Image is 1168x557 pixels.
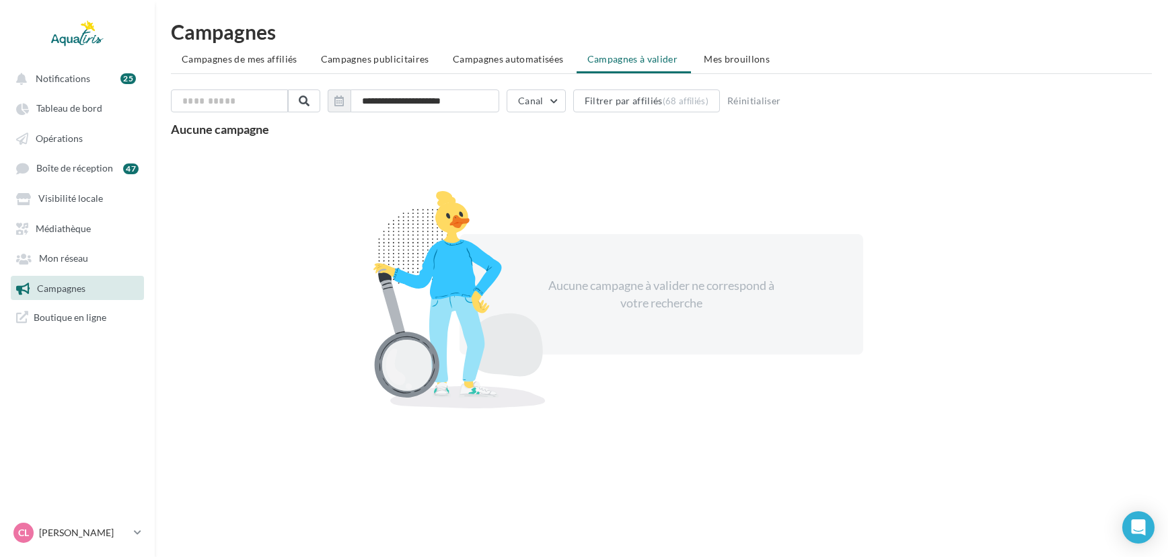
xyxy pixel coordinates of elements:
[704,53,770,65] span: Mes brouillons
[8,186,147,210] a: Visibilité locale
[39,526,129,540] p: [PERSON_NAME]
[171,122,269,137] span: Aucune campagne
[36,103,102,114] span: Tableau de bord
[1122,511,1155,544] div: Open Intercom Messenger
[8,96,147,120] a: Tableau de bord
[18,526,29,540] span: CL
[8,216,147,240] a: Médiathèque
[36,73,90,84] span: Notifications
[507,89,566,112] button: Canal
[171,22,1152,42] h1: Campagnes
[38,193,103,205] span: Visibilité locale
[37,283,85,294] span: Campagnes
[663,96,708,106] div: (68 affiliés)
[8,305,147,329] a: Boutique en ligne
[8,126,147,150] a: Opérations
[546,277,777,311] div: Aucune campagne à valider ne correspond à votre recherche
[8,276,147,300] a: Campagnes
[34,311,106,324] span: Boutique en ligne
[182,53,297,65] span: Campagnes de mes affiliés
[11,520,144,546] a: CL [PERSON_NAME]
[123,163,139,174] div: 47
[120,73,136,84] div: 25
[453,53,564,65] span: Campagnes automatisées
[321,53,429,65] span: Campagnes publicitaires
[36,163,113,174] span: Boîte de réception
[722,93,787,109] button: Réinitialiser
[36,133,83,144] span: Opérations
[36,223,91,234] span: Médiathèque
[8,246,147,270] a: Mon réseau
[39,253,88,264] span: Mon réseau
[8,155,147,180] a: Boîte de réception 47
[573,89,720,112] button: Filtrer par affiliés(68 affiliés)
[8,66,141,90] button: Notifications 25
